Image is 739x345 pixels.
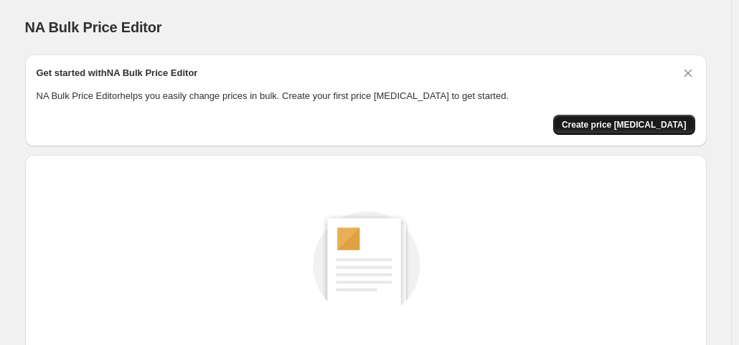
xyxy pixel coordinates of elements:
span: NA Bulk Price Editor [25,19,162,35]
p: NA Bulk Price Editor helps you easily change prices in bulk. Create your first price [MEDICAL_DAT... [37,89,695,103]
span: Create price [MEDICAL_DATA] [562,119,687,131]
button: Dismiss card [681,66,695,80]
button: Create price change job [553,115,695,135]
h2: Get started with NA Bulk Price Editor [37,66,198,80]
